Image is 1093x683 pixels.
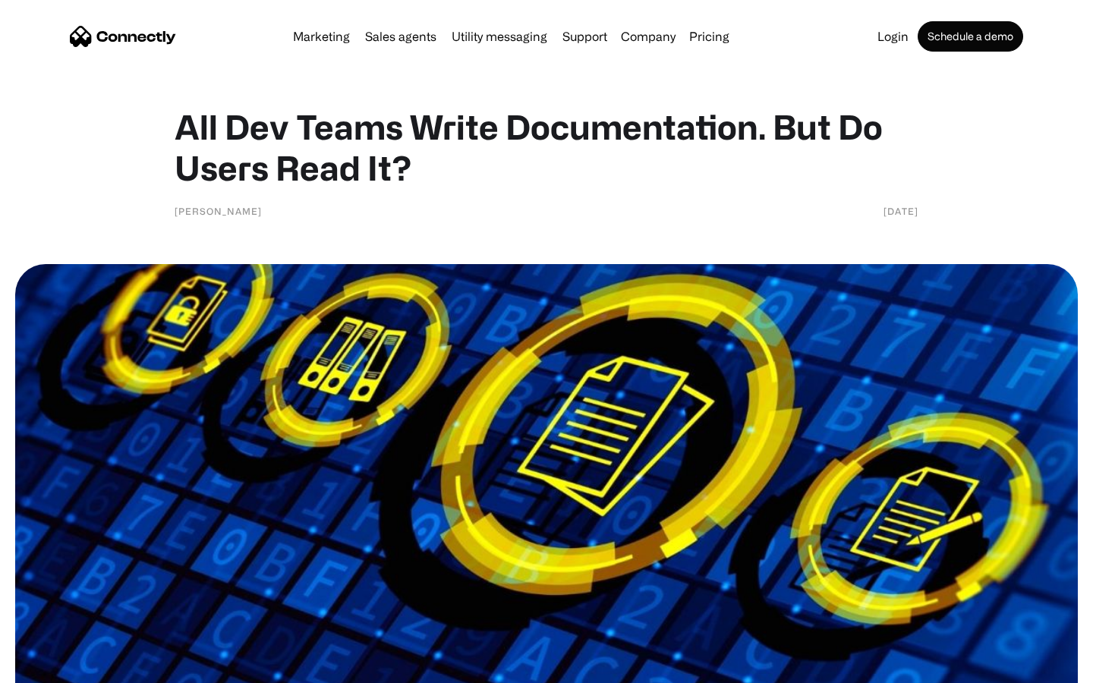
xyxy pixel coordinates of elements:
[556,30,613,42] a: Support
[359,30,443,42] a: Sales agents
[30,656,91,678] ul: Language list
[15,656,91,678] aside: Language selected: English
[884,203,918,219] div: [DATE]
[70,25,176,48] a: home
[683,30,735,42] a: Pricing
[621,26,676,47] div: Company
[446,30,553,42] a: Utility messaging
[287,30,356,42] a: Marketing
[175,106,918,188] h1: All Dev Teams Write Documentation. But Do Users Read It?
[871,30,915,42] a: Login
[918,21,1023,52] a: Schedule a demo
[616,26,680,47] div: Company
[175,203,262,219] div: [PERSON_NAME]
